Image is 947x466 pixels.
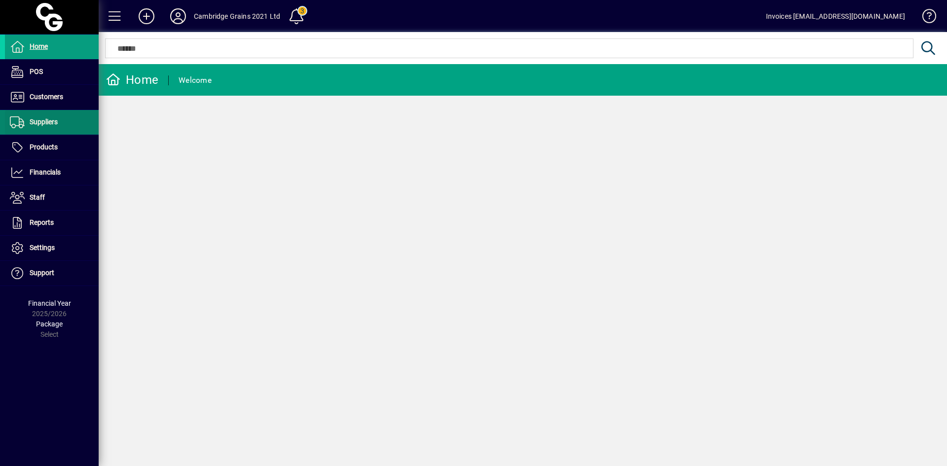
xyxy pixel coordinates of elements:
span: Reports [30,218,54,226]
span: Suppliers [30,118,58,126]
div: Home [106,72,158,88]
div: Invoices [EMAIL_ADDRESS][DOMAIN_NAME] [766,8,905,24]
span: Products [30,143,58,151]
span: Package [36,320,63,328]
span: Financial Year [28,299,71,307]
span: POS [30,68,43,75]
span: Home [30,42,48,50]
div: Welcome [179,72,212,88]
a: Staff [5,185,99,210]
span: Staff [30,193,45,201]
span: Financials [30,168,61,176]
span: Support [30,269,54,277]
a: Financials [5,160,99,185]
a: Customers [5,85,99,109]
a: Settings [5,236,99,260]
a: Support [5,261,99,286]
a: Reports [5,211,99,235]
button: Profile [162,7,194,25]
a: Suppliers [5,110,99,135]
span: Settings [30,244,55,251]
a: Knowledge Base [915,2,935,34]
div: Cambridge Grains 2021 Ltd [194,8,280,24]
button: Add [131,7,162,25]
a: POS [5,60,99,84]
a: Products [5,135,99,160]
span: Customers [30,93,63,101]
